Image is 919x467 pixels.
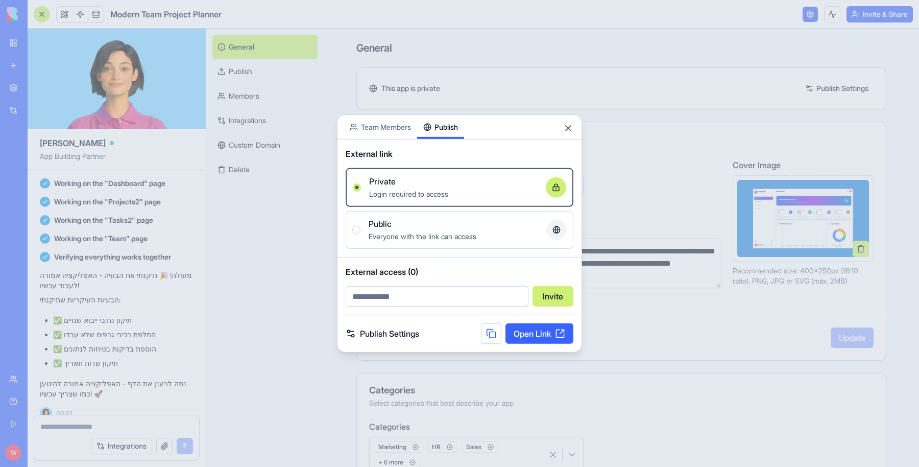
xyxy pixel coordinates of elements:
[417,115,464,139] button: Publish
[505,323,573,344] a: Open Link
[369,190,448,198] span: Login required to access
[346,266,573,278] span: External access (0)
[346,328,419,340] a: Publish Settings
[369,232,476,241] span: Everyone with the link can access
[369,218,392,230] span: Public
[353,183,361,192] button: PrivateLogin required to access
[369,175,396,188] span: Private
[352,226,360,234] button: PublicEveryone with the link can access
[344,115,417,139] button: Team Members
[533,286,573,307] button: Invite
[346,148,393,160] span: External link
